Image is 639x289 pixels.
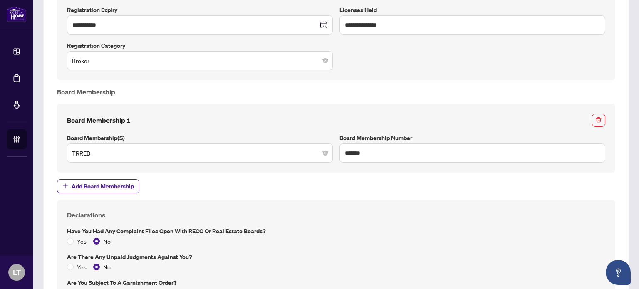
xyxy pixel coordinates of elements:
span: Yes [74,262,90,272]
span: close-circle [323,58,328,63]
label: Are there any unpaid judgments against you? [67,252,605,262]
h4: Declarations [67,210,605,220]
label: Registration Expiry [67,5,333,15]
button: Add Board Membership [57,179,139,193]
label: Board Membership(s) [67,133,333,143]
span: Broker [72,53,328,69]
label: Registration Category [67,41,333,50]
span: Add Board Membership [72,180,134,193]
span: LT [13,267,21,278]
label: Are you subject to a Garnishment Order? [67,278,605,287]
span: No [100,237,114,246]
h4: Board Membership 1 [67,115,131,125]
img: logo [7,6,27,22]
span: TRREB [72,145,328,161]
span: close-circle [323,151,328,156]
label: Have you had any complaint files open with RECO or Real Estate Boards? [67,227,605,236]
label: Board Membership Number [339,133,605,143]
button: Open asap [606,260,631,285]
span: No [100,262,114,272]
span: plus [62,183,68,189]
label: Licenses Held [339,5,605,15]
span: Yes [74,237,90,246]
h4: Board Membership [57,87,615,97]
